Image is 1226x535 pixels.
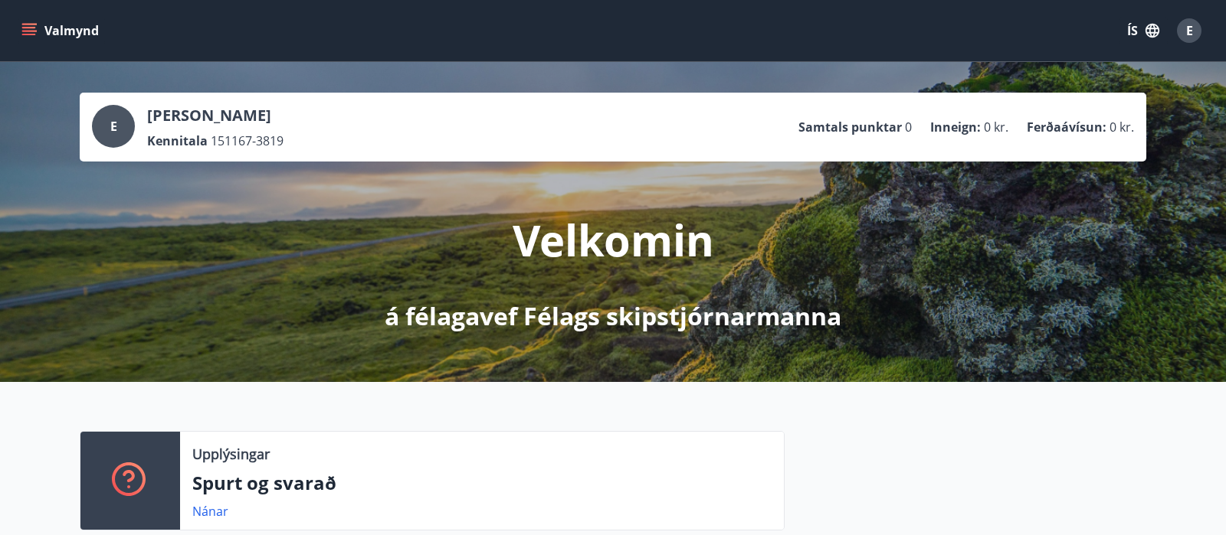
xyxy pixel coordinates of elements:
p: Upplýsingar [192,444,270,464]
p: Spurt og svarað [192,470,772,496]
button: ÍS [1119,17,1168,44]
p: [PERSON_NAME] [147,105,284,126]
span: E [110,118,117,135]
span: E [1186,22,1193,39]
p: Kennitala [147,132,208,149]
span: 0 [905,119,912,135]
p: Inneign : [930,119,981,135]
button: menu [18,17,105,44]
a: Nánar [192,503,228,520]
p: Velkomin [513,210,714,269]
p: Ferðaávísun : [1027,119,1106,135]
span: 151167-3819 [211,132,284,149]
span: 0 kr. [984,119,1008,135]
span: 0 kr. [1110,119,1134,135]
p: á félagavef Félags skipstjórnarmanna [385,299,841,333]
p: Samtals punktar [798,119,902,135]
button: E [1171,12,1208,49]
